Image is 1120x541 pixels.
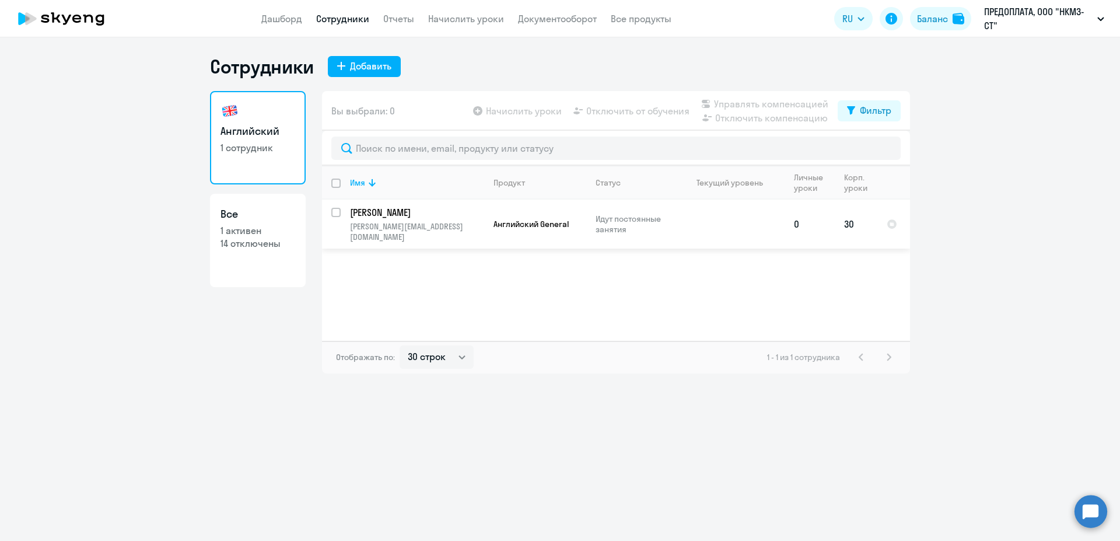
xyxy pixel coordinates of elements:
div: Корп. уроки [844,172,869,193]
p: [PERSON_NAME] [350,206,482,219]
div: Фильтр [860,103,891,117]
div: Имя [350,177,484,188]
span: Отображать по: [336,352,395,362]
button: Балансbalance [910,7,971,30]
h3: Английский [220,124,295,139]
a: Все1 активен14 отключены [210,194,306,287]
span: Вы выбрали: 0 [331,104,395,118]
img: balance [953,13,964,25]
button: Добавить [328,56,401,77]
a: Дашборд [261,13,302,25]
h3: Все [220,207,295,222]
button: Фильтр [838,100,901,121]
td: 0 [785,200,835,249]
p: ПРЕДОПЛАТА, ООО "НКМЗ-СТ" [984,5,1093,33]
button: ПРЕДОПЛАТА, ООО "НКМЗ-СТ" [978,5,1110,33]
img: english [220,102,239,120]
div: Продукт [494,177,586,188]
p: 14 отключены [220,237,295,250]
span: 1 - 1 из 1 сотрудника [767,352,840,362]
p: [PERSON_NAME][EMAIL_ADDRESS][DOMAIN_NAME] [350,221,484,242]
a: Начислить уроки [428,13,504,25]
div: Продукт [494,177,525,188]
a: Отчеты [383,13,414,25]
a: Сотрудники [316,13,369,25]
a: [PERSON_NAME] [350,206,484,219]
td: 30 [835,200,877,249]
span: RU [842,12,853,26]
div: Статус [596,177,675,188]
div: Текущий уровень [696,177,763,188]
button: RU [834,7,873,30]
a: Все продукты [611,13,671,25]
div: Баланс [917,12,948,26]
div: Добавить [350,59,391,73]
h1: Сотрудники [210,55,314,78]
span: Английский General [494,219,569,229]
p: Идут постоянные занятия [596,214,675,235]
a: Документооборот [518,13,597,25]
div: Личные уроки [794,172,827,193]
div: Текущий уровень [685,177,784,188]
p: 1 сотрудник [220,141,295,154]
a: Английский1 сотрудник [210,91,306,184]
div: Личные уроки [794,172,834,193]
div: Корп. уроки [844,172,877,193]
input: Поиск по имени, email, продукту или статусу [331,137,901,160]
div: Имя [350,177,365,188]
div: Статус [596,177,621,188]
p: 1 активен [220,224,295,237]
